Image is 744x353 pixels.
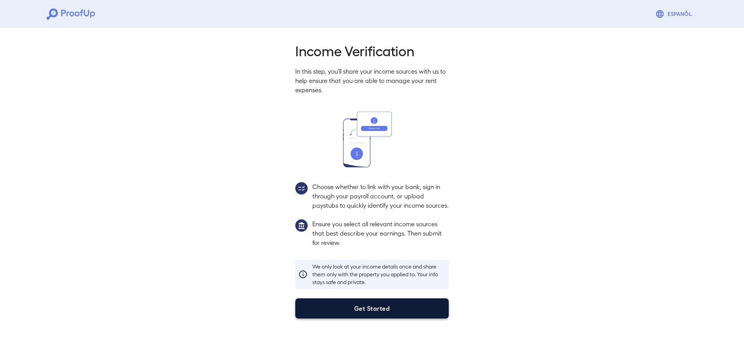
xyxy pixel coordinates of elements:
[652,6,697,22] button: Espanõl
[312,263,446,286] p: We only look at your income details once and share them only with the property you applied to. Yo...
[295,67,449,95] p: In this step, you'll share your income sources with us to help ensure that you are able to manage...
[343,112,401,167] img: transfer_money.svg
[312,219,449,247] p: Ensure you select all relevant income sources that best describe your earnings. Then submit for r...
[295,182,308,195] img: group2.svg
[295,219,308,232] img: group1.svg
[295,42,449,59] h2: Income Verification
[295,298,449,319] button: Get Started
[312,182,449,210] p: Choose whether to link with your bank, sign in through your payroll account, or upload paystubs t...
